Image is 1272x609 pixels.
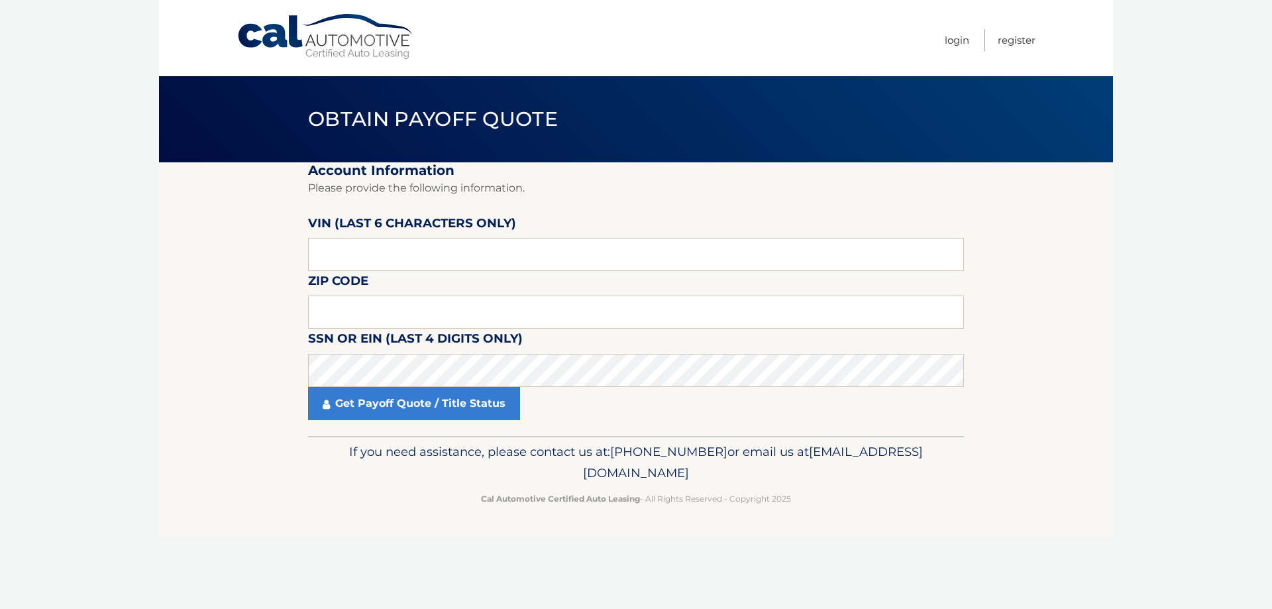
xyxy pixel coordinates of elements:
h2: Account Information [308,162,964,179]
p: If you need assistance, please contact us at: or email us at [317,441,955,484]
a: Cal Automotive [237,13,415,60]
span: Obtain Payoff Quote [308,107,558,131]
label: Zip Code [308,271,368,296]
label: VIN (last 6 characters only) [308,213,516,238]
a: Login [945,29,969,51]
p: Please provide the following information. [308,179,964,197]
a: Register [998,29,1035,51]
strong: Cal Automotive Certified Auto Leasing [481,494,640,504]
p: - All Rights Reserved - Copyright 2025 [317,492,955,506]
a: Get Payoff Quote / Title Status [308,387,520,420]
span: [PHONE_NUMBER] [610,444,727,459]
label: SSN or EIN (last 4 digits only) [308,329,523,353]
